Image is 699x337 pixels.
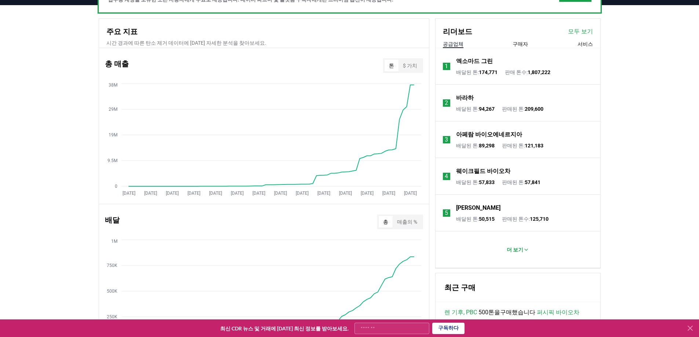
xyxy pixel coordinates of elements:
tspan: 0 [115,184,117,189]
font: 125,710 [530,216,549,222]
font: 리더보드 [443,27,472,36]
font: : [478,216,479,222]
tspan: 19M [109,132,117,138]
font: 매출의 % [397,219,417,225]
tspan: [DATE] [144,191,157,196]
font: 판매된 톤수 [502,216,529,222]
font: 배달된 톤 [456,179,478,185]
font: 엑소마드 그린 [456,58,493,65]
font: [PERSON_NAME] [456,204,500,211]
font: 57,841 [525,179,540,185]
font: 209,600 [525,106,543,112]
tspan: [DATE] [230,191,243,196]
font: 공급업체 [443,41,463,47]
tspan: [DATE] [360,191,373,196]
font: : [478,179,479,185]
a: 바라하 [456,94,474,102]
tspan: 500K [107,289,117,294]
font: : [524,143,525,149]
tspan: [DATE] [382,191,395,196]
font: 아페람 바이오에네르지아 [456,131,522,138]
font: 총 [383,219,388,225]
font: 121,183 [525,143,543,149]
button: 더 보기 [501,242,535,257]
font: : [478,106,479,112]
font: 총 매출 [105,59,129,68]
font: 최근 구매 [444,283,476,292]
tspan: 750K [107,263,117,268]
tspan: [DATE] [317,191,330,196]
tspan: 9.5M [108,158,117,163]
font: : [524,106,525,112]
font: 1,807,222 [528,69,550,75]
tspan: [DATE] [187,191,200,196]
font: 톤을 [488,309,500,316]
tspan: [DATE] [404,191,416,196]
font: 5 [445,209,448,216]
font: : [527,69,528,75]
tspan: [DATE] [339,191,352,196]
font: 더 보기 [507,247,523,253]
font: 웨이크필드 바이오차 [456,168,510,175]
font: 배달된 톤 [456,106,478,112]
font: 판매된 톤 [502,143,524,149]
font: 1 [445,63,448,70]
font: 구매했습니다 [500,309,535,316]
font: 배달된 톤 [456,143,478,149]
tspan: 38M [109,83,117,88]
font: 500 [478,309,488,316]
a: 렌 기후, PBC [444,308,477,317]
a: 엑소마드 그린 [456,57,493,66]
font: 판매 톤수 [505,69,527,75]
font: 톤 [389,63,394,69]
tspan: [DATE] [209,191,222,196]
font: 렌 기후, PBC [444,309,477,316]
font: 4 [445,173,448,180]
font: 서비스 [578,41,593,47]
font: 89,298 [479,143,495,149]
a: 퍼시픽 바이오차 [537,308,579,317]
font: 3 [445,136,448,143]
tspan: [DATE] [252,191,265,196]
font: 57,833 [479,179,495,185]
font: : [478,143,479,149]
font: : [524,179,525,185]
font: : [478,69,479,75]
font: 174,771 [479,69,498,75]
tspan: [DATE] [295,191,308,196]
tspan: [DATE] [165,191,178,196]
font: 시간 경과에 따른 탄소 제거 데이터에 [DATE] 자세한 분석을 찾아보세요. [106,40,266,46]
font: 배달 [105,216,120,224]
font: 주요 지표 [106,27,138,36]
font: : [529,216,530,222]
font: 배달된 톤 [456,69,478,75]
font: 배달된 톤 [456,216,478,222]
tspan: [DATE] [122,191,135,196]
font: 바라하 [456,94,474,101]
font: 판매된 톤 [502,106,524,112]
tspan: 1M [111,239,117,244]
font: 구매자 [513,41,528,47]
font: 모두 보기 [568,28,593,35]
a: 아페람 바이오에네르지아 [456,130,522,139]
a: [PERSON_NAME] [456,204,500,212]
font: 퍼시픽 바이오차 [537,309,579,316]
tspan: 250K [107,314,117,319]
tspan: [DATE] [274,191,287,196]
a: 웨이크필드 바이오차 [456,167,510,176]
a: 모두 보기 [568,27,593,36]
font: $ 가치 [403,63,417,69]
font: 2 [445,99,448,106]
font: 판매된 톤 [502,179,524,185]
tspan: 29M [109,107,117,112]
font: 94,267 [479,106,495,112]
font: 50,515 [479,216,495,222]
